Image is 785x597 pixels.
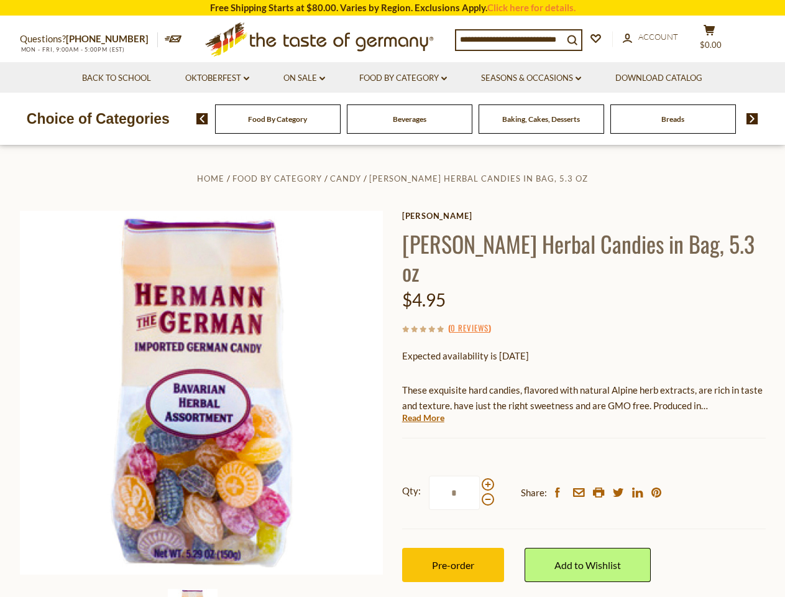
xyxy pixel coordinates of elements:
[525,548,651,582] a: Add to Wishlist
[661,114,684,124] a: Breads
[432,559,474,571] span: Pre-order
[451,322,489,335] a: 0 Reviews
[20,31,158,47] p: Questions?
[82,72,151,85] a: Back to School
[330,174,361,183] a: Candy
[66,33,149,44] a: [PHONE_NUMBER]
[248,114,307,124] a: Food By Category
[638,32,678,42] span: Account
[402,289,446,310] span: $4.95
[196,113,208,124] img: previous arrow
[283,72,325,85] a: On Sale
[402,382,766,414] p: These exquisite hard candies, flavored with natural Alpine herb extracts, are rich in taste and t...
[402,211,766,221] a: [PERSON_NAME]
[402,229,766,285] h1: [PERSON_NAME] Herbal Candies in Bag, 5.3 oz
[185,72,249,85] a: Oktoberfest
[402,548,504,582] button: Pre-order
[402,483,421,499] strong: Qty:
[402,348,766,364] p: Expected availability is [DATE]
[369,174,588,183] a: [PERSON_NAME] Herbal Candies in Bag, 5.3 oz
[487,2,576,13] a: Click here for details.
[429,476,480,510] input: Qty:
[402,412,444,424] a: Read More
[615,72,702,85] a: Download Catalog
[502,114,580,124] a: Baking, Cakes, Desserts
[20,46,126,53] span: MON - FRI, 9:00AM - 5:00PM (EST)
[481,72,581,85] a: Seasons & Occasions
[20,211,383,575] img: Hermann Herbal Candy Assortment
[623,30,678,44] a: Account
[746,113,758,124] img: next arrow
[197,174,224,183] a: Home
[691,24,728,55] button: $0.00
[232,174,322,183] a: Food By Category
[393,114,426,124] a: Beverages
[359,72,447,85] a: Food By Category
[448,322,491,334] span: ( )
[700,40,722,50] span: $0.00
[521,485,547,501] span: Share:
